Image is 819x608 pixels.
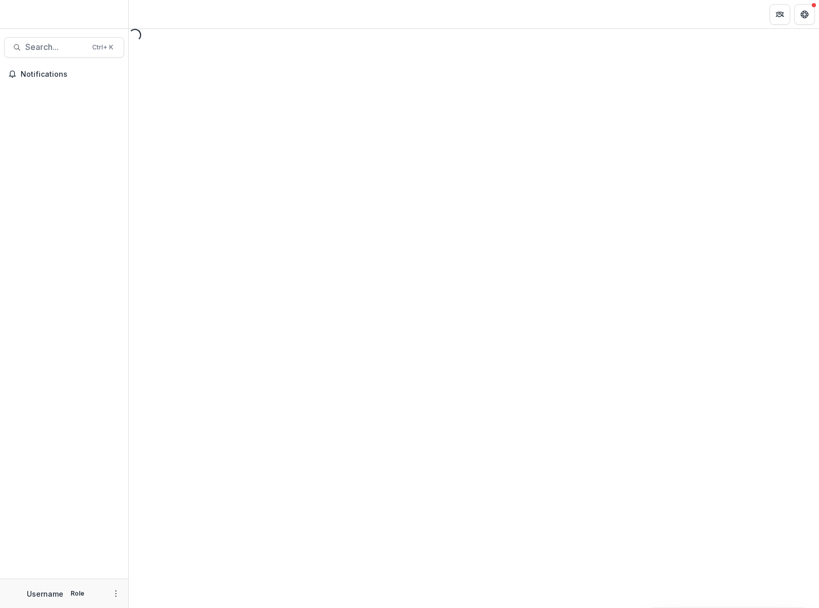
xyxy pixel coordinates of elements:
span: Search... [25,42,86,52]
div: Ctrl + K [90,42,115,53]
button: More [110,587,122,600]
p: Role [67,589,88,598]
button: Search... [4,37,124,58]
button: Partners [770,4,790,25]
button: Notifications [4,66,124,82]
p: Username [27,588,63,599]
span: Notifications [21,70,120,79]
button: Get Help [794,4,815,25]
